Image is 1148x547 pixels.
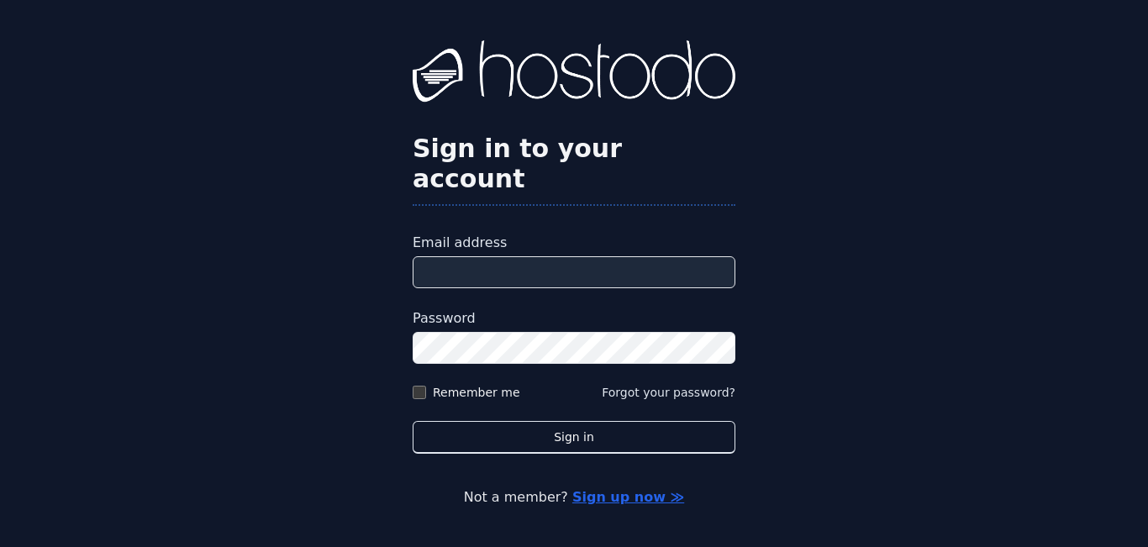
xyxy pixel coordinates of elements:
h2: Sign in to your account [413,134,735,194]
label: Password [413,308,735,329]
button: Forgot your password? [602,384,735,401]
img: Hostodo [413,40,735,108]
a: Sign up now ≫ [572,489,684,505]
p: Not a member? [81,487,1067,508]
label: Email address [413,233,735,253]
button: Sign in [413,421,735,454]
label: Remember me [433,384,520,401]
